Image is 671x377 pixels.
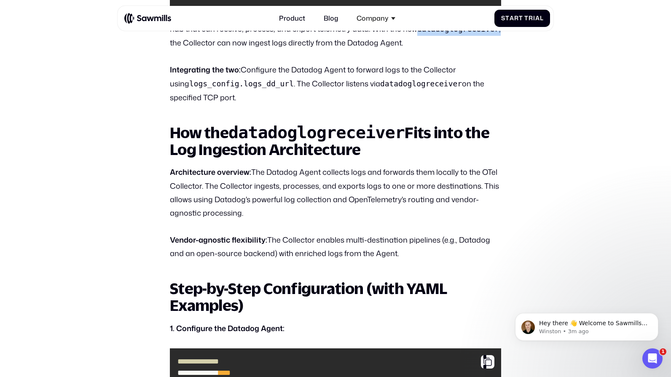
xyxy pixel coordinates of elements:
[533,15,535,22] span: i
[352,9,400,27] div: Company
[510,15,514,22] span: a
[170,323,285,334] strong: 1. Configure the Datadog Agent:
[170,165,501,219] p: The Datadog Agent collects logs and forwards them locally to the OTel Collector. The Collector in...
[660,348,666,355] span: 1
[228,123,405,142] code: datadoglogreceiver
[170,124,501,158] h2: How the Fits into the Log Ingestion Architecture
[535,15,540,22] span: a
[189,79,294,88] code: logs_config.logs_dd_url
[514,15,519,22] span: r
[494,10,550,27] a: StartTrial
[505,15,510,22] span: t
[170,280,501,314] h2: Step-by-Step Configuration (with YAML Examples)
[170,64,241,75] strong: Integrating the two:
[170,166,251,177] strong: Architecture overview:
[170,63,501,104] p: Configure the Datadog Agent to forward logs to the Collector using . The Collector listens via on...
[540,15,544,22] span: l
[357,14,389,22] div: Company
[502,295,671,354] iframe: Intercom notifications message
[642,348,663,369] iframe: Intercom live chat
[170,234,267,245] strong: Vendor-agnostic flexibility:
[524,15,529,22] span: T
[519,15,523,22] span: t
[380,79,462,88] code: datadoglogreceiver
[501,15,505,22] span: S
[170,233,501,260] p: The Collector enables multi-destination pipelines (e.g., Datadog and an open-source backend) with...
[529,15,533,22] span: r
[319,9,344,27] a: Blog
[274,9,310,27] a: Product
